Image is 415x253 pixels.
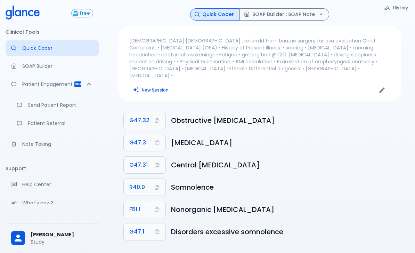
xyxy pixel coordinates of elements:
[6,58,99,74] a: Docugen: Compose a clinical documentation in seconds
[124,179,165,196] button: Copy Code R40.0 to clipboard
[6,40,99,56] a: Moramiz: Find ICD10AM codes instantly
[6,226,99,250] div: [PERSON_NAME]Study
[71,9,93,17] button: Free
[71,9,99,17] a: Click to view or change your subscription
[129,85,173,95] button: Clears all inputs and results.
[129,227,144,237] span: G47.1
[31,231,93,238] span: [PERSON_NAME]
[6,77,99,92] div: Patient Reports & Referrals
[381,3,412,13] button: History
[22,63,93,70] p: SOAP Builder
[171,226,396,237] h6: Disorders of excessive somnolence [hypersomnias]
[129,160,148,170] span: G47.31
[239,8,329,21] button: SOAP Builder : SOAP Note
[129,138,146,148] span: G47.3
[22,199,93,206] p: What's new?
[28,120,93,127] p: Patient Referral
[22,141,93,148] p: Note Taking
[6,195,99,211] div: Recent updates and feature releases
[6,177,99,192] a: Get help from our support team
[124,201,165,218] button: Copy Code F51.1 to clipboard
[22,181,93,188] p: Help Center
[22,81,74,88] p: Patient Engagement
[6,136,99,152] a: Advanced note-taking
[171,115,396,126] h6: Obstructive sleep apnoea syndrome
[171,204,396,215] h6: Nonorganic hypersomnia
[11,116,99,131] a: Receive patient referrals
[11,97,99,113] a: Send a patient summary
[171,159,396,171] h6: Central sleep apnoea syndrome
[190,8,240,21] button: Quick Coder
[171,137,396,148] h6: Sleep apnoea
[129,205,140,214] span: F51.1
[28,102,93,109] p: Send Patient Report
[31,238,93,245] p: Study
[129,182,145,192] span: R40.0
[6,160,99,177] li: Support
[124,134,165,151] button: Copy Code G47.3 to clipboard
[129,37,390,79] p: [DEMOGRAPHIC_DATA] [DEMOGRAPHIC_DATA] , referrdd from briatric surgery for osa evaluation Chief C...
[6,24,99,40] li: Clinical Tools
[377,85,387,95] button: Edit
[124,223,165,240] button: Copy Code G47.1 to clipboard
[124,112,165,129] button: Copy Code G47.32 to clipboard
[129,116,149,125] span: G47.32
[124,157,165,173] button: Copy Code G47.31 to clipboard
[171,182,396,193] h6: Somnolence
[77,11,93,16] span: Free
[22,45,93,52] p: Quick Coder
